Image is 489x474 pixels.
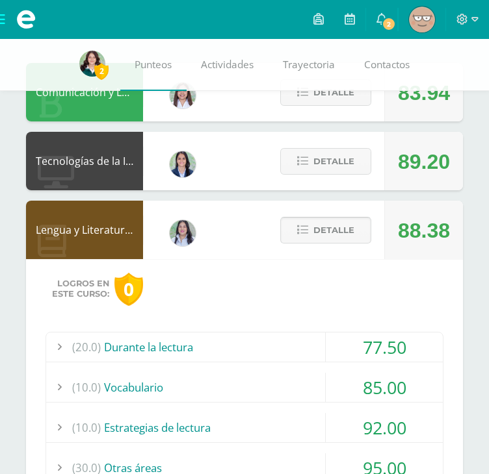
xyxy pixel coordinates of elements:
div: Comunicación y Lenguaje L3 Inglés 4 [26,63,143,121]
div: 88.38 [398,201,450,260]
div: 0 [114,273,143,306]
img: f838ef393e03f16fe2b12bbba3ee451b.png [79,51,105,77]
span: Detalle [313,149,354,173]
a: Actividades [187,39,269,91]
span: (20.0) [72,332,101,362]
div: 85.00 [326,373,443,402]
span: (10.0) [72,373,101,402]
span: Detalle [313,218,354,242]
div: Estrategias de lectura [46,413,443,442]
div: 77.50 [326,332,443,362]
span: Punteos [135,58,172,71]
a: Trayectoria [269,39,350,91]
button: Detalle [280,217,371,243]
span: 2 [94,63,109,79]
button: Detalle [280,79,371,106]
span: 2 [382,17,396,31]
button: Detalle [280,148,371,175]
a: Punteos [120,39,187,91]
div: 89.20 [398,132,450,191]
div: Lengua y Literatura 4 [26,201,143,259]
a: Contactos [350,39,425,91]
div: 83.94 [398,64,450,122]
span: Actividades [201,58,254,71]
span: Contactos [364,58,410,71]
img: acecb51a315cac2de2e3deefdb732c9f.png [170,82,196,108]
div: Tecnologías de la Información y la Comunicación 4 [26,132,143,190]
span: Detalle [313,81,354,105]
img: 7489ccb779e23ff9f2c3e89c21f82ed0.png [170,151,196,177]
img: df6a3bad71d85cf97c4a6d1acf904499.png [170,220,196,246]
div: Vocabulario [46,373,443,402]
img: 1d0ca742f2febfec89986c8588b009e1.png [409,6,435,32]
span: (10.0) [72,413,101,442]
span: Logros en este curso: [52,279,109,299]
div: 92.00 [326,413,443,442]
span: Trayectoria [283,58,335,71]
div: Durante la lectura [46,332,443,362]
